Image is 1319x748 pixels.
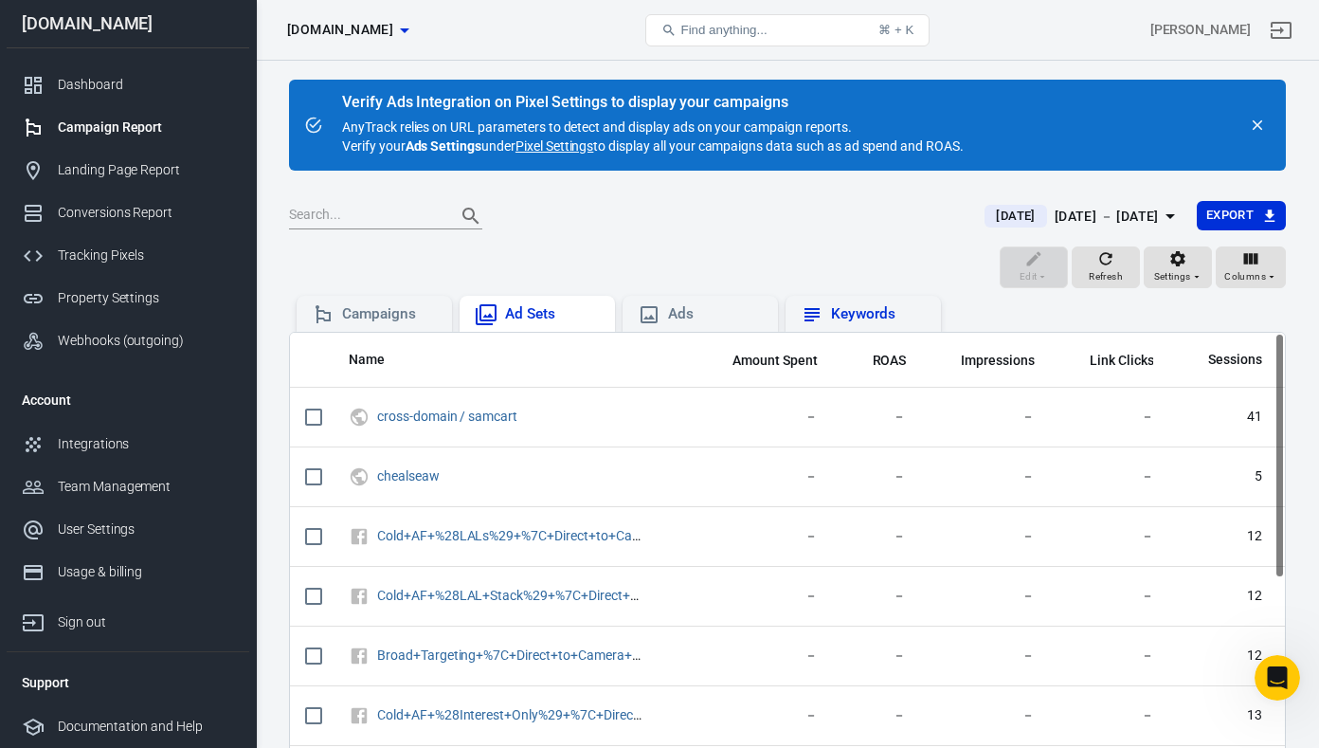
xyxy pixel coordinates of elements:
[58,75,234,95] div: Dashboard
[7,551,249,593] a: Usage & billing
[1154,268,1191,285] span: Settings
[936,587,1035,606] span: －
[848,706,907,725] span: －
[1216,246,1286,288] button: Columns
[377,648,645,662] span: Broad+Targeting+%7C+Direct+to+Camera+%7C+Aug+20 - %28Awareness%29+Level+Up+%7C+TOF / cpc / facebook
[708,587,818,606] span: －
[7,465,249,508] a: Team Management
[848,527,907,546] span: －
[878,23,913,37] div: ⌘ + K
[1255,655,1300,701] iframe: Intercom live chat
[1090,349,1154,372] span: The number of clicks on links within the ad that led to advertiser-specified destinations
[7,377,249,423] li: Account
[7,234,249,277] a: Tracking Pixels
[848,408,907,427] span: －
[680,23,767,37] span: Find anything...
[936,467,1035,486] span: －
[58,562,234,582] div: Usage & billing
[7,277,249,319] a: Property Settings
[377,409,517,424] a: cross-domain / samcart
[377,648,1058,663] a: Broad+Targeting+%7C+Direct+to+Camera+%7C+Aug+20 - %28Awareness%29+Level+Up+%7C+TOF / cpc / facebook
[936,706,1035,725] span: －
[377,589,645,602] span: Cold+AF+%28LAL+Stack%29+%7C+Direct+to+Camera+%7C+Aug+18 - %28Awareness%29+Level+Up+%7C+TOF / cpc ...
[289,204,441,228] input: Search...
[7,192,249,234] a: Conversions Report
[515,137,593,155] a: Pixel Settings
[377,469,443,483] span: chealseaw
[58,520,234,539] div: User Settings
[969,201,1196,232] button: [DATE][DATE] － [DATE]
[848,587,907,606] span: －
[1183,351,1262,370] span: Sessions
[342,304,437,324] div: Campaigns
[848,349,907,372] span: The total return on ad spend
[1258,8,1304,53] a: Sign out
[1183,647,1262,666] span: 12
[1208,351,1262,370] span: Sessions
[349,525,370,548] svg: Unknown Facebook
[708,647,818,666] span: －
[58,203,234,223] div: Conversions Report
[349,351,385,370] span: Name
[7,508,249,551] a: User Settings
[1224,268,1266,285] span: Columns
[58,246,234,265] div: Tracking Pixels
[377,708,645,721] span: Cold+AF+%28Interest+Only%29+%7C+Direct+to+Camera+%7C+Aug+19 - %28Awareness%29+Level+Up+%7C+TOF / ...
[349,645,370,667] svg: Unknown Facebook
[961,352,1035,371] span: Impressions
[280,12,416,47] button: [DOMAIN_NAME]
[377,468,440,483] a: chealseaw
[1065,349,1154,372] span: The number of clicks on links within the ad that led to advertiser-specified destinations
[7,593,249,644] a: Sign out
[58,717,234,737] div: Documentation and Help
[7,660,249,705] li: Support
[58,331,234,351] div: Webhooks (outgoing)
[1244,112,1271,138] button: close
[377,528,1089,543] a: Cold+AF+%28LALs%29+%7C+Direct+to+Camera+%7C+Aug+2 - %28Awareness%29+Level+Up+%7C+TOF / cpc / face...
[1144,246,1212,288] button: Settings
[1150,20,1251,40] div: Account id: txVnG5a9
[349,465,370,488] svg: UTM & Web Traffic
[342,93,964,112] div: Verify Ads Integration on Pixel Settings to display your campaigns
[848,467,907,486] span: －
[708,706,818,725] span: －
[1065,647,1154,666] span: －
[936,647,1035,666] span: －
[349,351,409,370] span: Name
[1197,201,1286,230] button: Export
[668,304,763,324] div: Ads
[7,149,249,192] a: Landing Page Report
[708,527,818,546] span: －
[988,207,1042,226] span: [DATE]
[7,319,249,362] a: Webhooks (outgoing)
[58,612,234,632] div: Sign out
[1055,205,1159,228] div: [DATE] － [DATE]
[708,408,818,427] span: －
[1183,706,1262,725] span: 13
[1183,527,1262,546] span: 12
[1090,352,1154,371] span: Link Clicks
[7,423,249,465] a: Integrations
[708,349,818,372] span: The estimated total amount of money you've spent on your campaign, ad set or ad during its schedule.
[377,707,1146,722] a: Cold+AF+%28Interest+Only%29+%7C+Direct+to+Camera+%7C+Aug+19 - %28Awareness%29+Level+Up+%7C+TOF / ...
[848,647,907,666] span: －
[349,585,370,608] svg: Unknown Facebook
[936,349,1035,372] span: The number of times your ads were on screen.
[708,467,818,486] span: －
[377,410,520,423] span: cross-domain / samcart
[7,106,249,149] a: Campaign Report
[873,349,907,372] span: The total return on ad spend
[58,434,234,454] div: Integrations
[1065,587,1154,606] span: －
[349,406,370,429] svg: UTM & Web Traffic
[1183,467,1262,486] span: 5
[406,138,482,154] strong: Ads Settings
[1065,467,1154,486] span: －
[377,529,645,542] span: Cold+AF+%28LALs%29+%7C+Direct+to+Camera+%7C+Aug+2 - %28Awareness%29+Level+Up+%7C+TOF / cpc / face...
[1065,527,1154,546] span: －
[377,588,1130,603] a: Cold+AF+%28LAL+Stack%29+%7C+Direct+to+Camera+%7C+Aug+18 - %28Awareness%29+Level+Up+%7C+TOF / cpc ...
[58,288,234,308] div: Property Settings
[831,304,926,324] div: Keywords
[1183,587,1262,606] span: 12
[58,160,234,180] div: Landing Page Report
